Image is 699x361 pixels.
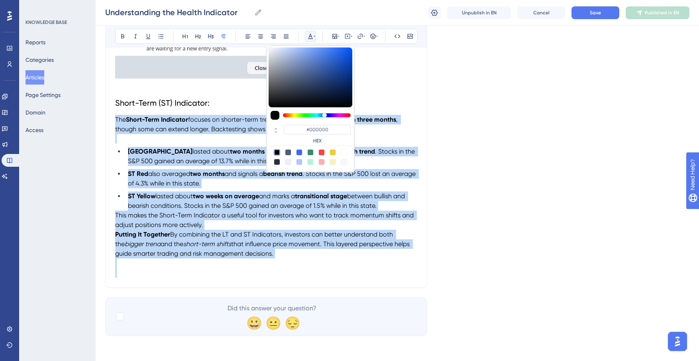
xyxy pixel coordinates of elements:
span: and signals a [225,170,263,178]
strong: two months [190,170,225,178]
span: Save [590,10,601,16]
em: bigger trend [125,240,161,248]
input: Article Name [105,7,251,18]
strong: two months on average [230,148,300,155]
strong: Putting It Together [115,231,170,238]
iframe: UserGuiding AI Assistant Launcher [666,329,689,353]
strong: bullish trend [339,148,375,155]
span: Short-Term (ST) Indicator: [115,98,210,108]
span: , though some can extend longer. Backtesting shows that: [115,116,399,133]
button: Unpublish in EN [447,6,511,19]
button: Articles [26,70,44,85]
strong: less than three months [330,116,396,123]
span: lasted about [192,148,230,155]
span: . Stocks in the S&P 500 lost an average of 4.3% while in this state. [128,170,417,187]
strong: transitional stage [295,192,347,200]
strong: two weeks on average [193,192,259,200]
button: Save [571,6,619,19]
span: between bullish and bearish conditions. Stocks in the S&P 500 gained an average of 1.5% while in ... [128,192,406,209]
span: Unpublish in EN [462,10,497,16]
span: Need Help? [19,2,50,12]
label: HEX [284,138,351,144]
span: This makes the Short-Term Indicator a useful tool for investors who want to track momentum shifts... [115,211,415,229]
span: also averaged [148,170,190,178]
strong: Short-Term Indicator [126,116,188,123]
strong: bearish trend [263,170,302,178]
button: Published in EN [626,6,689,19]
div: KNOWLEDGE BASE [26,19,67,26]
span: and the [161,240,183,248]
button: Page Settings [26,88,61,102]
button: Categories [26,53,54,67]
span: Did this answer your question? [228,304,316,313]
span: lasted about [155,192,193,200]
button: Access [26,123,43,137]
button: Reports [26,35,45,49]
button: Cancel [517,6,565,19]
span: Cancel [533,10,550,16]
span: . Stocks in the S&P 500 gained an average of 13.7% while in this state. [128,148,416,165]
button: Domain [26,105,45,120]
span: By combining the LT and ST Indicators, investors can better understand both the [115,231,395,248]
strong: ST Yellow [128,192,155,200]
span: Published in EN [645,10,679,16]
em: short-term shifts [183,240,231,248]
span: and marks a [259,192,295,200]
strong: ST Red [128,170,148,178]
span: focuses on shorter-term trends that typically last [188,116,330,123]
span: that influence price movement. This layered perspective helps guide smarter trading and risk mana... [115,240,411,257]
strong: [GEOGRAPHIC_DATA] [128,148,192,155]
span: The [115,116,126,123]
